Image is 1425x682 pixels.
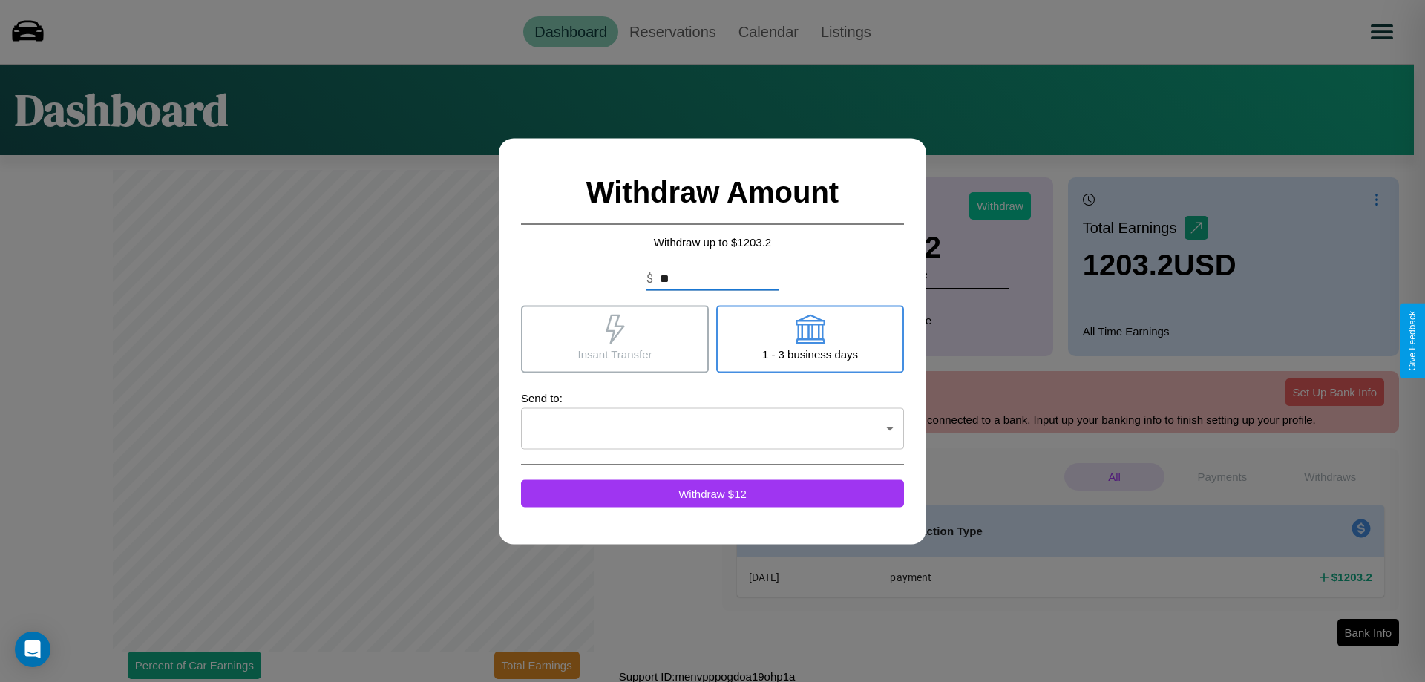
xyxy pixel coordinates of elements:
[521,479,904,507] button: Withdraw $12
[646,269,653,287] p: $
[521,232,904,252] p: Withdraw up to $ 1203.2
[521,160,904,224] h2: Withdraw Amount
[577,344,652,364] p: Insant Transfer
[762,344,858,364] p: 1 - 3 business days
[15,632,50,667] div: Open Intercom Messenger
[521,387,904,407] p: Send to:
[1407,311,1418,371] div: Give Feedback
